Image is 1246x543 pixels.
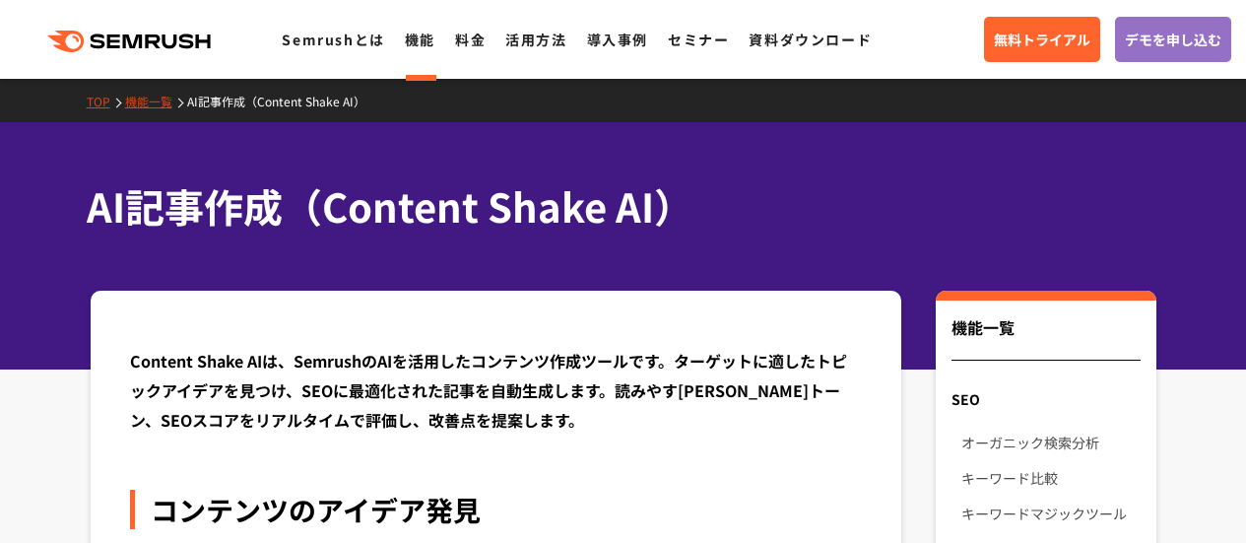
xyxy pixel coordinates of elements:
div: Content Shake AIは、SemrushのAIを活用したコンテンツ作成ツールです。ターゲットに適したトピックアイデアを見つけ、SEOに最適化された記事を自動生成します。読みやす[PER... [130,346,863,435]
div: コンテンツのアイデア発見 [130,490,863,529]
a: 導入事例 [587,30,648,49]
div: 機能一覧 [951,315,1140,361]
a: Semrushとは [282,30,384,49]
a: 機能一覧 [125,93,187,109]
span: 無料トライアル [994,29,1090,50]
a: キーワード比較 [961,460,1140,496]
a: TOP [87,93,125,109]
a: 機能 [405,30,435,49]
a: セミナー [668,30,729,49]
a: デモを申し込む [1115,17,1231,62]
a: AI記事作成（Content Shake AI） [187,93,380,109]
h1: AI記事作成（Content Shake AI） [87,177,1141,236]
a: 活用方法 [505,30,566,49]
a: 料金 [455,30,486,49]
a: 資料ダウンロード [749,30,872,49]
div: SEO [936,381,1155,417]
a: キーワードマジックツール [961,496,1140,531]
a: オーガニック検索分析 [961,425,1140,460]
a: 無料トライアル [984,17,1100,62]
span: デモを申し込む [1125,29,1221,50]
